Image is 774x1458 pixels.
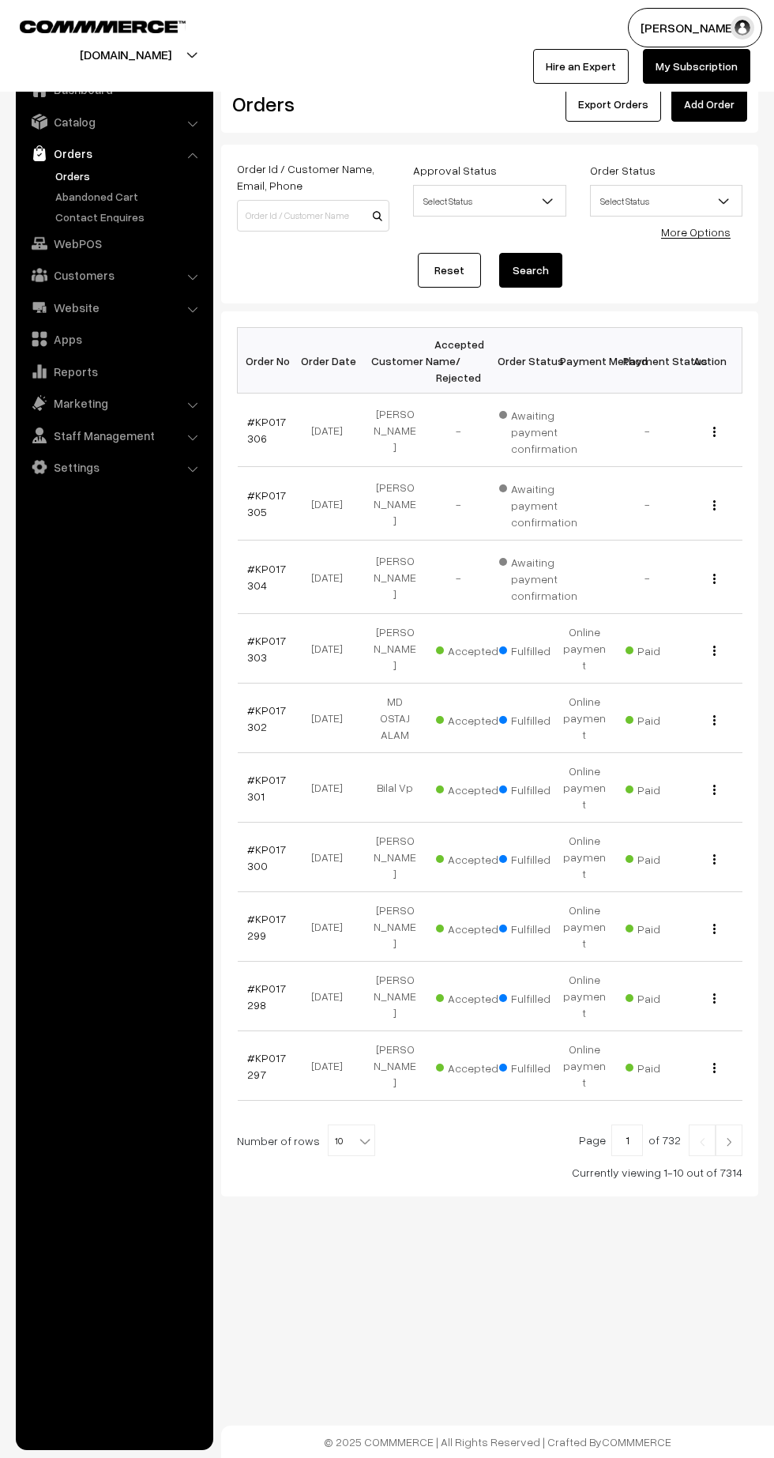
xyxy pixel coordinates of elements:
[247,703,286,733] a: #KP017302
[237,160,389,194] label: Order Id / Customer Name, Email, Phone
[51,168,208,184] a: Orders
[300,823,363,892] td: [DATE]
[20,325,208,353] a: Apps
[300,962,363,1031] td: [DATE]
[247,842,286,872] a: #KP017300
[20,261,208,289] a: Customers
[436,708,515,729] span: Accepted
[426,328,490,394] th: Accepted / Rejected
[363,1031,426,1101] td: [PERSON_NAME]
[591,187,742,215] span: Select Status
[499,917,578,937] span: Fulfilled
[533,49,629,84] a: Hire an Expert
[648,1133,681,1147] span: of 732
[363,541,426,614] td: [PERSON_NAME]
[247,981,286,1012] a: #KP017298
[553,753,616,823] td: Online payment
[713,993,716,1004] img: Menu
[713,500,716,510] img: Menu
[20,107,208,136] a: Catalog
[413,185,565,217] span: Select Status
[24,35,227,74] button: [DOMAIN_NAME]
[436,986,515,1007] span: Accepted
[426,541,490,614] td: -
[643,49,750,84] a: My Subscription
[300,541,363,614] td: [DATE]
[553,684,616,753] td: Online payment
[590,185,742,217] span: Select Status
[247,1051,286,1081] a: #KP017297
[628,8,762,47] button: [PERSON_NAME]
[616,467,679,541] td: -
[565,87,661,122] button: Export Orders
[553,823,616,892] td: Online payment
[414,187,565,215] span: Select Status
[426,394,490,467] td: -
[221,1426,774,1458] footer: © 2025 COMMMERCE | All Rights Reserved | Crafted By
[490,328,553,394] th: Order Status
[300,892,363,962] td: [DATE]
[713,924,716,934] img: Menu
[238,328,301,394] th: Order No
[499,639,578,659] span: Fulfilled
[247,634,286,664] a: #KP017303
[616,394,679,467] td: -
[363,328,426,394] th: Customer Name
[626,847,704,868] span: Paid
[499,1056,578,1076] span: Fulfilled
[499,550,578,604] span: Awaiting payment confirmation
[713,715,716,725] img: Menu
[20,16,158,35] a: COMMMERCE
[436,917,515,937] span: Accepted
[731,16,754,40] img: user
[363,467,426,541] td: [PERSON_NAME]
[695,1137,709,1147] img: Left
[436,847,515,868] span: Accepted
[247,488,286,518] a: #KP017305
[363,684,426,753] td: MD OSTAJ ALAM
[626,986,704,1007] span: Paid
[671,87,747,122] a: Add Order
[626,639,704,659] span: Paid
[247,912,286,942] a: #KP017299
[247,773,286,803] a: #KP017301
[300,1031,363,1101] td: [DATE]
[713,854,716,865] img: Menu
[722,1137,736,1147] img: Right
[499,986,578,1007] span: Fulfilled
[499,477,578,530] span: Awaiting payment confirmation
[363,823,426,892] td: [PERSON_NAME]
[300,753,363,823] td: [DATE]
[418,253,481,288] a: Reset
[499,708,578,729] span: Fulfilled
[499,403,578,457] span: Awaiting payment confirmation
[602,1435,671,1449] a: COMMMERCE
[20,21,186,32] img: COMMMERCE
[626,917,704,937] span: Paid
[20,453,208,481] a: Settings
[713,574,716,584] img: Menu
[713,785,716,795] img: Menu
[237,1164,742,1181] div: Currently viewing 1-10 out of 7314
[579,1133,606,1147] span: Page
[590,162,656,179] label: Order Status
[626,708,704,729] span: Paid
[300,614,363,684] td: [DATE]
[20,357,208,386] a: Reports
[413,162,497,179] label: Approval Status
[626,778,704,798] span: Paid
[232,92,388,116] h2: Orders
[51,188,208,205] a: Abandoned Cart
[247,562,286,592] a: #KP017304
[363,892,426,962] td: [PERSON_NAME]
[20,389,208,417] a: Marketing
[679,328,742,394] th: Action
[300,684,363,753] td: [DATE]
[499,847,578,868] span: Fulfilled
[363,394,426,467] td: [PERSON_NAME]
[363,753,426,823] td: Bilal Vp
[499,253,562,288] button: Search
[237,1132,320,1149] span: Number of rows
[363,962,426,1031] td: [PERSON_NAME]
[300,467,363,541] td: [DATE]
